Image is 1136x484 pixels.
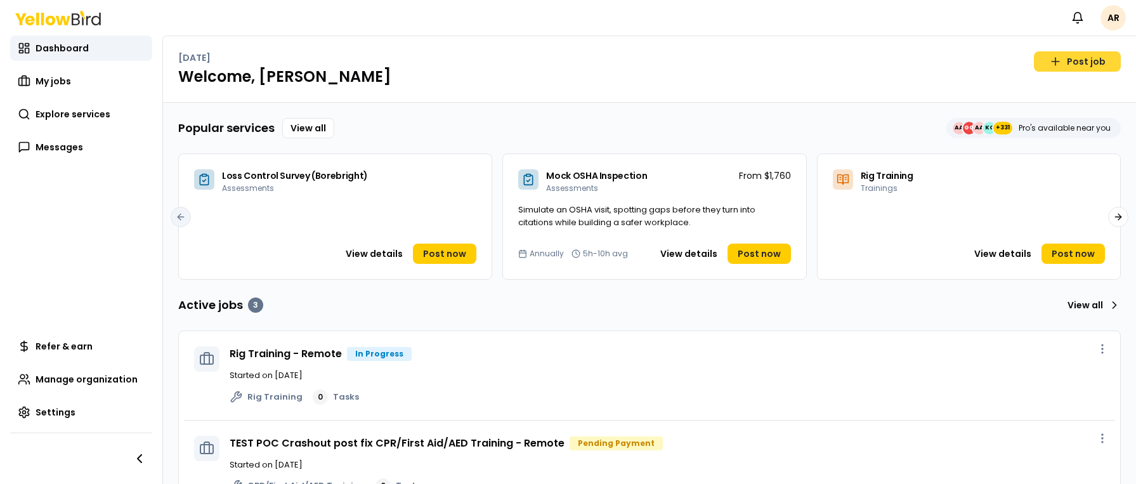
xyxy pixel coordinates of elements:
h3: Popular services [178,119,275,137]
button: View details [967,244,1039,264]
a: Post now [728,244,791,264]
span: Mock OSHA Inspection [546,169,647,182]
p: Pro's available near you [1019,123,1111,133]
a: 0Tasks [313,389,359,405]
a: Manage organization [10,367,152,392]
div: Pending Payment [570,436,663,450]
p: From $1,760 [739,169,791,182]
p: Started on [DATE] [230,459,1105,471]
span: Explore services [36,108,110,121]
span: Rig Training [861,169,913,182]
a: My jobs [10,69,152,94]
button: View details [653,244,725,264]
div: 3 [248,298,263,313]
a: Settings [10,400,152,425]
span: AA [953,122,965,134]
span: Simulate an OSHA visit, spotting gaps before they turn into citations while building a safer work... [518,204,755,228]
span: Refer & earn [36,340,93,353]
a: Post now [413,244,476,264]
span: Trainings [861,183,898,193]
span: Dashboard [36,42,89,55]
span: Post now [1052,247,1095,260]
span: Annually [530,249,564,259]
span: Assessments [222,183,274,193]
a: Explore services [10,101,152,127]
a: View all [1062,295,1121,315]
span: 5h-10h avg [583,249,628,259]
span: Assessments [546,183,598,193]
div: 0 [313,389,328,405]
a: Dashboard [10,36,152,61]
span: AR [1100,5,1126,30]
span: GG [963,122,976,134]
a: TEST POC Crashout post fix CPR/First Aid/AED Training - Remote [230,436,565,450]
span: AA [973,122,986,134]
p: [DATE] [178,51,211,64]
h1: Welcome, [PERSON_NAME] [178,67,1121,87]
span: Loss Control Survey (Borebright) [222,169,368,182]
p: Started on [DATE] [230,369,1105,382]
span: +331 [996,122,1010,134]
a: View all [282,118,334,138]
a: Messages [10,134,152,160]
span: KO [983,122,996,134]
a: Rig Training - Remote [230,346,342,361]
span: Settings [36,406,75,419]
span: My jobs [36,75,71,88]
span: Post now [423,247,466,260]
div: In Progress [347,347,412,361]
span: Manage organization [36,373,138,386]
span: Post now [738,247,781,260]
h3: Active jobs [178,296,263,314]
span: Messages [36,141,83,154]
a: Refer & earn [10,334,152,359]
button: View details [338,244,410,264]
a: Post now [1041,244,1105,264]
span: Rig Training [247,391,303,403]
a: Post job [1034,51,1121,72]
